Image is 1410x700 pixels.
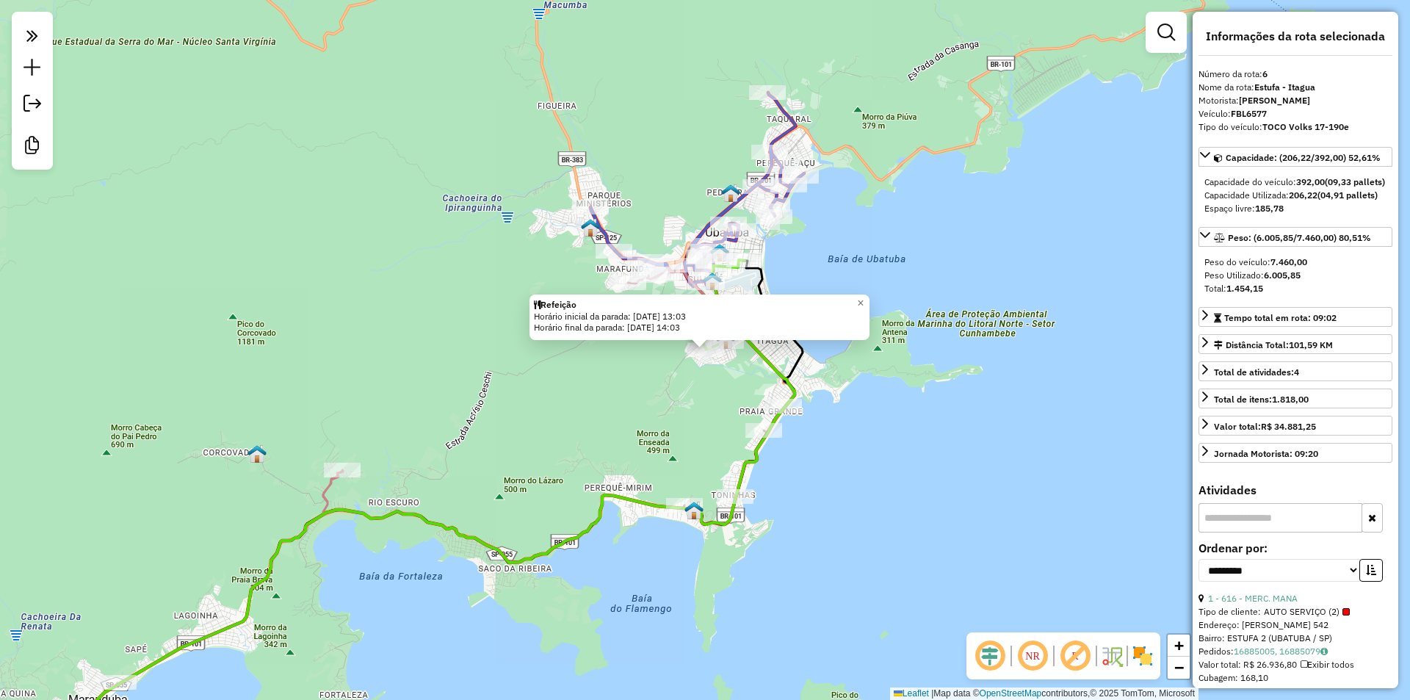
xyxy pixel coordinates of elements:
div: Espaço livre: [1204,202,1386,215]
div: Horário final da parada: [DATE] 14:03 [534,322,865,333]
img: Fluxo de ruas [1100,644,1124,668]
span: × [857,297,864,309]
strong: 1.818,00 [1272,394,1309,405]
img: BRUNO MARCIO DE JESUS GUIMARAES [684,501,704,520]
h4: Atividades [1198,483,1392,497]
a: Zoom in [1168,635,1190,657]
div: Peso Utilizado: [1204,269,1386,282]
strong: (04,91 pallets) [1317,190,1378,201]
div: Jornada Motorista: 09:20 [1214,447,1318,461]
div: Número da rota: [1198,68,1392,81]
a: 16885005, 16885079 [1234,646,1328,657]
img: SAMUEL CARLOS MORAES BORGES [581,218,600,237]
strong: 185,78 [1255,203,1284,214]
div: Capacidade Utilizada: [1204,189,1386,202]
div: Pedidos: [1198,645,1392,658]
div: Horário inicial da parada: [DATE] 13:03 [534,311,865,322]
span: Capacidade: (206,22/392,00) 52,61% [1226,152,1381,163]
a: Jornada Motorista: 09:20 [1198,443,1392,463]
strong: Estufa - Itagua [1254,82,1315,93]
span: Tempo total em rota: 09:02 [1224,312,1337,323]
div: Capacidade do veículo: [1204,176,1386,189]
span: − [1174,658,1184,676]
a: Tempo total em rota: 09:02 [1198,307,1392,327]
div: Motorista: [1198,94,1392,107]
strong: FBL6577 [1231,108,1267,119]
span: Ocultar NR [1015,638,1050,674]
a: Capacidade: (206,22/392,00) 52,61% [1198,147,1392,167]
strong: (09,33 pallets) [1325,176,1385,187]
strong: Refeição [540,299,576,310]
img: P.A02 Ubatuba [710,243,729,262]
img: MAURICIO SANTOS DO PRADO [247,444,267,463]
span: + [1174,636,1184,654]
div: Peso: (6.005,85/7.460,00) 80,51% [1198,250,1392,301]
div: Map data © contributors,© 2025 TomTom, Microsoft [890,688,1198,700]
span: | [931,688,933,699]
div: Cubagem: 168,10 [1198,671,1392,685]
strong: 1.454,15 [1226,283,1263,294]
i: Observações [1320,647,1328,656]
strong: 6.005,85 [1264,270,1301,281]
span: Exibir todos [1301,659,1354,670]
strong: 206,22 [1289,190,1317,201]
a: Criar modelo [18,131,47,164]
strong: R$ 34.881,25 [1261,421,1316,432]
strong: 6 [1262,68,1268,79]
a: OpenStreetMap [980,688,1042,699]
span: Peso: (6.005,85/7.460,00) 80,51% [1228,232,1371,243]
h4: Informações da rota selecionada [1198,29,1392,43]
span: Exibir rótulo [1057,638,1093,674]
div: Veículo: [1198,107,1392,120]
a: Exportar sessão [18,89,47,122]
a: Total de itens:1.818,00 [1198,389,1392,408]
div: Endereço: [PERSON_NAME] 542 [1198,618,1392,632]
a: 1 - 616 - MERC. MANA [1208,593,1298,604]
strong: [PERSON_NAME] [1239,95,1310,106]
img: BRUNA THAIS DOS SANTOS [703,272,722,291]
a: Leaflet [894,688,929,699]
div: Distância Total: [1214,339,1333,352]
a: Valor total:R$ 34.881,25 [1198,416,1392,436]
div: Bairro: ESTUFA 2 (UBATUBA / SP) [1198,632,1392,645]
div: Valor total: R$ 26.936,80 [1198,658,1392,671]
a: Distância Total:101,59 KM [1198,334,1392,354]
span: Peso do veículo: [1204,256,1307,267]
div: Total de itens: [1214,393,1309,406]
a: Zoom out [1168,657,1190,679]
strong: TOCO Volks 17-190e [1262,121,1349,132]
strong: 392,00 [1296,176,1325,187]
div: Peso: 4.935,20 [1198,685,1392,698]
label: Ordenar por: [1198,539,1392,557]
a: Peso: (6.005,85/7.460,00) 80,51% [1198,227,1392,247]
em: Clique aqui para maximizar o painel [18,21,47,51]
a: Close popup [852,295,869,312]
img: IGHOR RENDRIX ALEIXO [721,184,740,203]
span: Ocultar deslocamento [972,638,1008,674]
img: Exibir/Ocultar setores [1131,644,1154,668]
a: Total de atividades:4 [1198,361,1392,381]
span: Total de atividades: [1214,367,1299,378]
div: Valor total: [1214,420,1316,433]
strong: 7.460,00 [1270,256,1307,267]
span: AUTO SERVIÇO (2) [1264,605,1350,618]
a: Nova sessão e pesquisa [18,53,47,86]
strong: 4 [1294,367,1299,378]
span: 101,59 KM [1289,339,1333,350]
div: Tipo de cliente: [1198,605,1392,618]
div: Capacidade: (206,22/392,00) 52,61% [1198,170,1392,221]
button: Ordem crescente [1359,559,1383,582]
div: Tipo do veículo: [1198,120,1392,134]
div: Total: [1204,282,1386,295]
div: Nome da rota: [1198,81,1392,94]
a: Exibir filtros [1151,18,1181,47]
